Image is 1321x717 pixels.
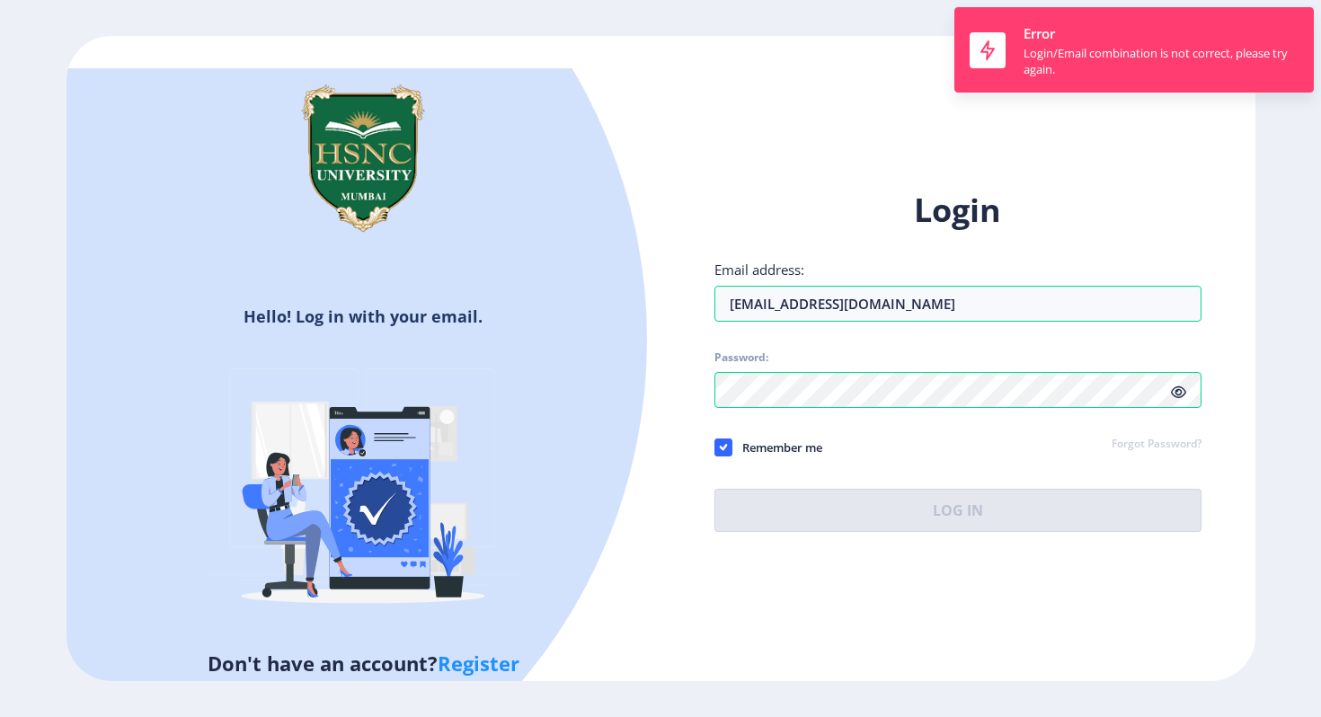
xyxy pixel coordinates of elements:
input: Email address [714,286,1201,322]
div: Login/Email combination is not correct, please try again. [1024,45,1299,77]
h1: Login [714,189,1201,232]
a: Register [438,650,519,677]
button: Log In [714,489,1201,532]
span: Remember me [732,437,822,458]
span: Error [1024,24,1055,42]
img: Verified-rafiki.svg [206,334,520,649]
img: hsnc.png [273,68,453,248]
a: Forgot Password? [1112,437,1201,453]
h5: Don't have an account? [80,649,648,677]
label: Email address: [714,261,804,279]
label: Password: [714,350,768,365]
